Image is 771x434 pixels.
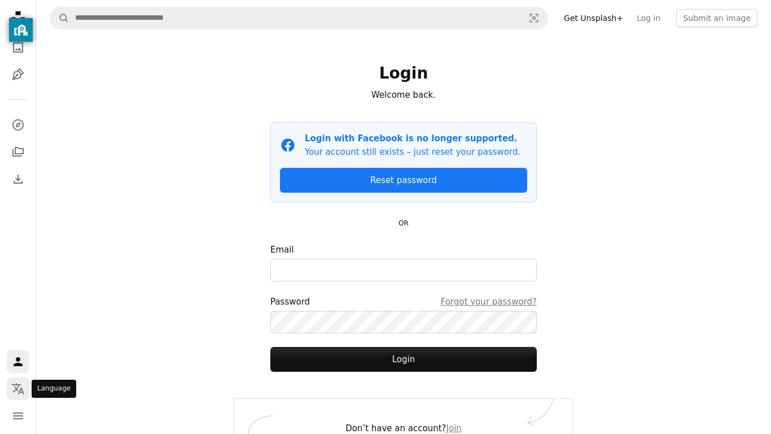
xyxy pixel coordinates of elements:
a: Illustrations [7,63,29,86]
form: Find visuals sitewide [50,7,548,29]
button: Menu [7,405,29,427]
button: privacy banner [9,18,33,42]
a: Collections [7,141,29,163]
a: Forgot your password? [441,295,537,309]
a: Get Unsplash+ [557,9,630,27]
p: Welcome back. [270,88,537,102]
input: PasswordForgot your password? [270,311,537,333]
input: Email [270,259,537,281]
button: Visual search [520,7,547,29]
a: Log in [630,9,667,27]
a: Home — Unsplash [7,7,29,32]
h1: Login [270,63,537,84]
button: Search Unsplash [50,7,69,29]
button: Submit an image [676,9,757,27]
a: Log in / Sign up [7,350,29,373]
a: Join [446,423,462,433]
div: Password [270,295,537,309]
label: Email [270,243,537,281]
p: Your account still exists – just reset your password. [305,145,520,159]
a: Download History [7,168,29,190]
a: Reset password [280,168,527,193]
a: Photos [7,36,29,59]
button: Language [7,377,29,400]
p: Login with Facebook is no longer supported. [305,132,520,145]
button: Login [270,347,537,372]
a: Explore [7,114,29,136]
small: OR [398,219,409,227]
